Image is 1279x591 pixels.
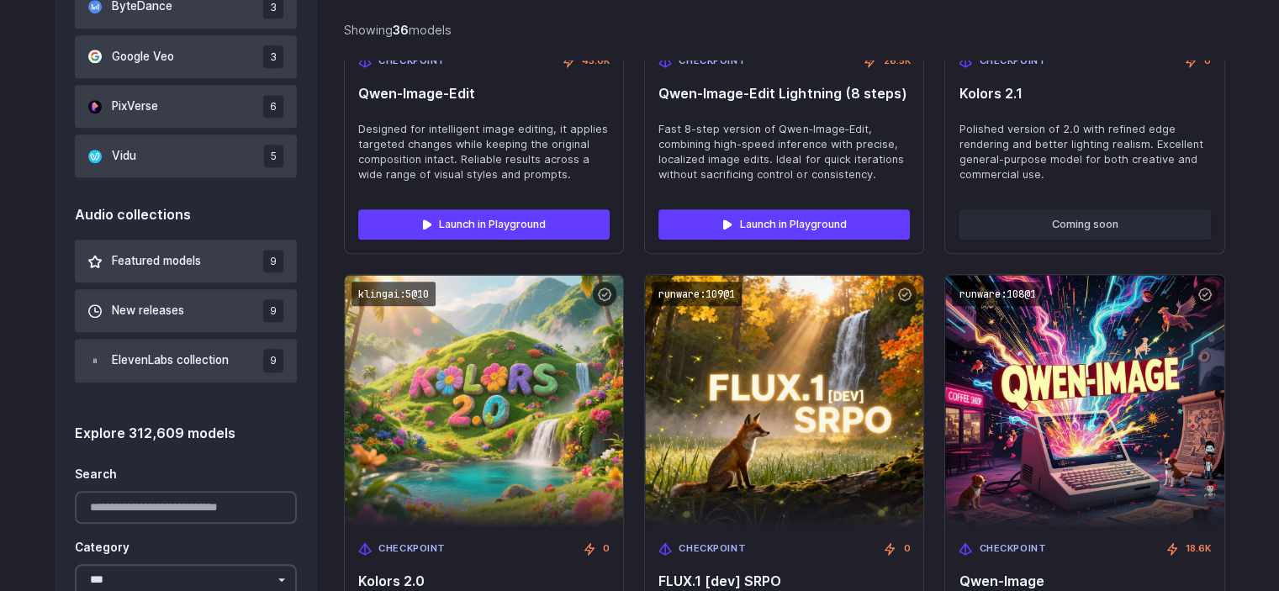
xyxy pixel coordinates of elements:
[1204,54,1211,69] span: 0
[47,27,82,40] div: v 4.0.25
[652,282,742,306] code: runware:109@1
[358,573,610,589] span: Kolors 2.0
[679,541,746,557] span: Checkpoint
[979,541,1046,557] span: Checkpoint
[112,252,201,271] span: Featured models
[679,54,746,69] span: Checkpoint
[112,48,174,66] span: Google Veo
[959,86,1210,102] span: Kolors 2.1
[263,45,283,68] span: 3
[883,54,910,69] span: 26.5K
[345,275,623,528] img: Kolors 2.0
[582,54,610,69] span: 43.0K
[378,54,446,69] span: Checkpoint
[658,122,910,182] span: Fast 8-step version of Qwen‑Image‑Edit, combining high-speed inference with precise, localized im...
[198,99,267,110] div: Palabras clave
[75,339,298,382] button: ElevenLabs collection 9
[378,541,446,557] span: Checkpoint
[179,98,193,111] img: tab_keywords_by_traffic_grey.svg
[264,145,283,167] span: 5
[358,86,610,102] span: Qwen‑Image‑Edit
[952,282,1042,306] code: runware:108@1
[263,95,283,118] span: 6
[658,209,910,240] a: Launch in Playground
[75,135,298,177] button: Vidu 5
[112,351,229,370] span: ElevenLabs collection
[112,302,184,320] span: New releases
[75,491,298,524] input: Search
[945,275,1224,528] img: Qwen-Image
[75,289,298,332] button: New releases 9
[88,99,129,110] div: Dominio
[658,86,910,102] span: Qwen‑Image‑Edit Lightning (8 steps)
[112,147,136,166] span: Vidu
[393,23,409,37] strong: 36
[959,209,1210,240] button: Coming soon
[70,98,83,111] img: tab_domain_overview_orange.svg
[75,539,129,557] label: Category
[959,573,1210,589] span: Qwen-Image
[358,122,610,182] span: Designed for intelligent image editing, it applies targeted changes while keeping the original co...
[44,44,124,57] div: Dominio: [URL]
[351,282,436,306] code: klingai:5@10
[959,122,1210,182] span: Polished version of 2.0 with refined edge rendering and better lighting realism. Excellent genera...
[75,240,298,282] button: Featured models 9
[75,423,298,445] div: Explore 312,609 models
[112,98,158,116] span: PixVerse
[75,466,117,484] label: Search
[263,299,283,322] span: 9
[75,204,298,226] div: Audio collections
[27,27,40,40] img: logo_orange.svg
[263,250,283,272] span: 9
[75,85,298,128] button: PixVerse 6
[27,44,40,57] img: website_grey.svg
[358,209,610,240] a: Launch in Playground
[344,20,452,40] div: Showing models
[263,349,283,372] span: 9
[1186,541,1211,557] span: 18.6K
[979,54,1046,69] span: Checkpoint
[75,35,298,78] button: Google Veo 3
[658,573,910,589] span: FLUX.1 [dev] SRPO
[645,275,923,528] img: FLUX.1 [dev] SRPO
[603,541,610,557] span: 0
[903,541,910,557] span: 0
